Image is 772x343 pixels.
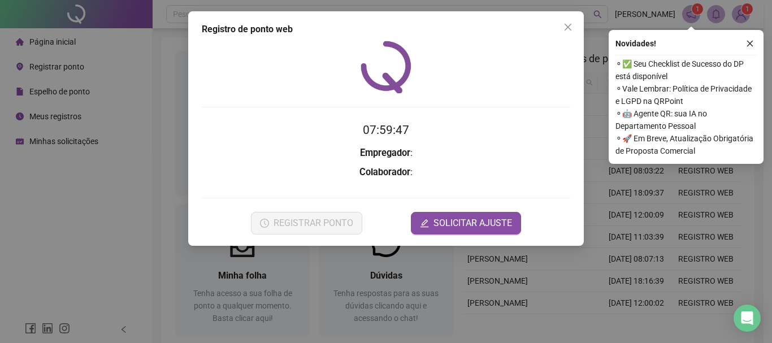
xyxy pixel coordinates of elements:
[363,123,409,137] time: 07:59:47
[433,216,512,230] span: SOLICITAR AJUSTE
[559,18,577,36] button: Close
[615,58,757,83] span: ⚬ ✅ Seu Checklist de Sucesso do DP está disponível
[746,40,754,47] span: close
[420,219,429,228] span: edit
[202,165,570,180] h3: :
[202,23,570,36] div: Registro de ponto web
[563,23,573,32] span: close
[359,167,410,177] strong: Colaborador
[411,212,521,235] button: editSOLICITAR AJUSTE
[361,41,411,93] img: QRPoint
[202,146,570,160] h3: :
[615,83,757,107] span: ⚬ Vale Lembrar: Política de Privacidade e LGPD na QRPoint
[615,132,757,157] span: ⚬ 🚀 Em Breve, Atualização Obrigatória de Proposta Comercial
[360,147,410,158] strong: Empregador
[615,107,757,132] span: ⚬ 🤖 Agente QR: sua IA no Departamento Pessoal
[734,305,761,332] div: Open Intercom Messenger
[251,212,362,235] button: REGISTRAR PONTO
[615,37,656,50] span: Novidades !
